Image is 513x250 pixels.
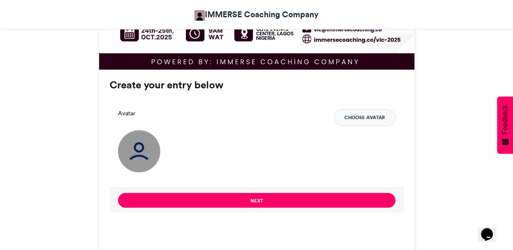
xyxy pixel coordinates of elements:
[118,130,160,172] img: user_circle.png
[194,8,319,21] a: IMMERSE Coaching Company
[497,96,513,154] button: Feedback - Show survey
[334,109,395,126] button: Choose Avatar
[478,216,505,242] iframe: chat widget
[110,80,404,90] h3: Create your entry below
[118,193,395,207] button: Next
[118,109,135,118] label: Avatar
[501,105,509,134] span: Feedback
[194,10,205,21] img: IMMERSE Coaching Company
